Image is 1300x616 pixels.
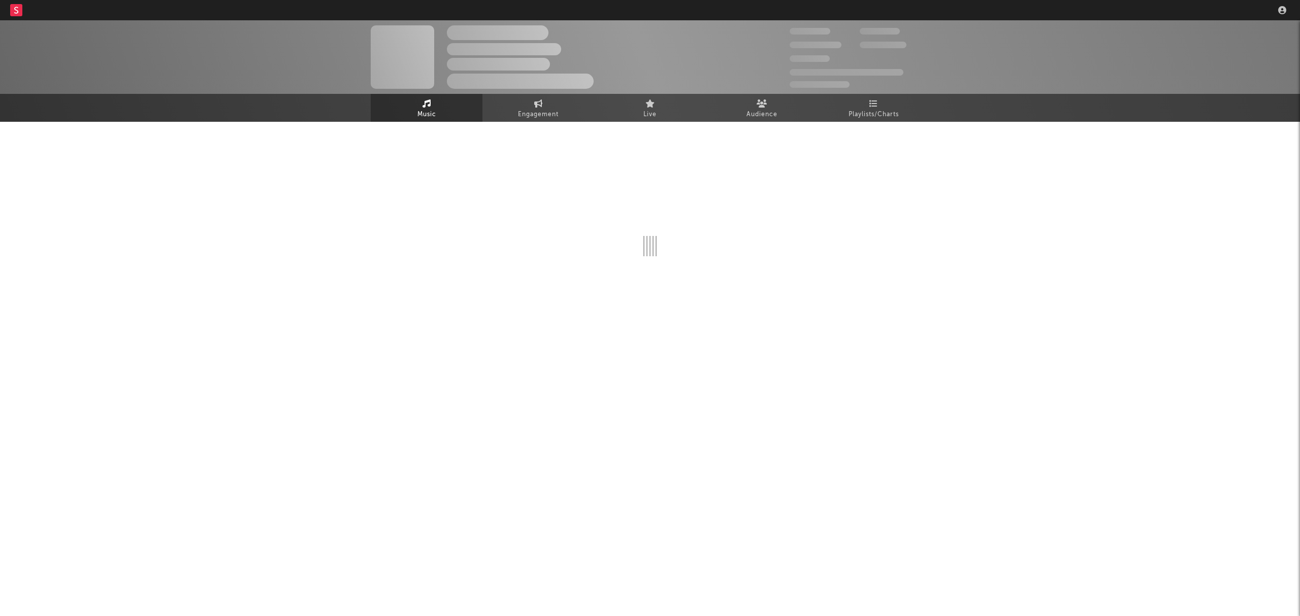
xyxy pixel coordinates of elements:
[746,109,777,121] span: Audience
[706,94,818,122] a: Audience
[818,94,929,122] a: Playlists/Charts
[594,94,706,122] a: Live
[643,109,657,121] span: Live
[790,81,850,88] span: Jump Score: 85.0
[860,42,906,48] span: 1,000,000
[482,94,594,122] a: Engagement
[417,109,436,121] span: Music
[849,109,899,121] span: Playlists/Charts
[860,28,900,35] span: 100,000
[790,55,830,62] span: 100,000
[790,42,841,48] span: 50,000,000
[371,94,482,122] a: Music
[790,28,830,35] span: 300,000
[518,109,559,121] span: Engagement
[790,69,903,76] span: 50,000,000 Monthly Listeners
